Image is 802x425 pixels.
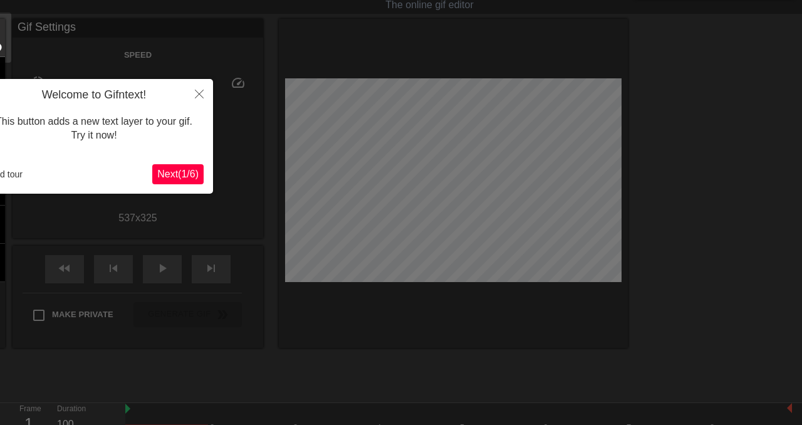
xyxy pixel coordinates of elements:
button: Next [152,164,204,184]
button: Close [185,79,213,108]
span: Next ( 1 / 6 ) [157,169,199,179]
